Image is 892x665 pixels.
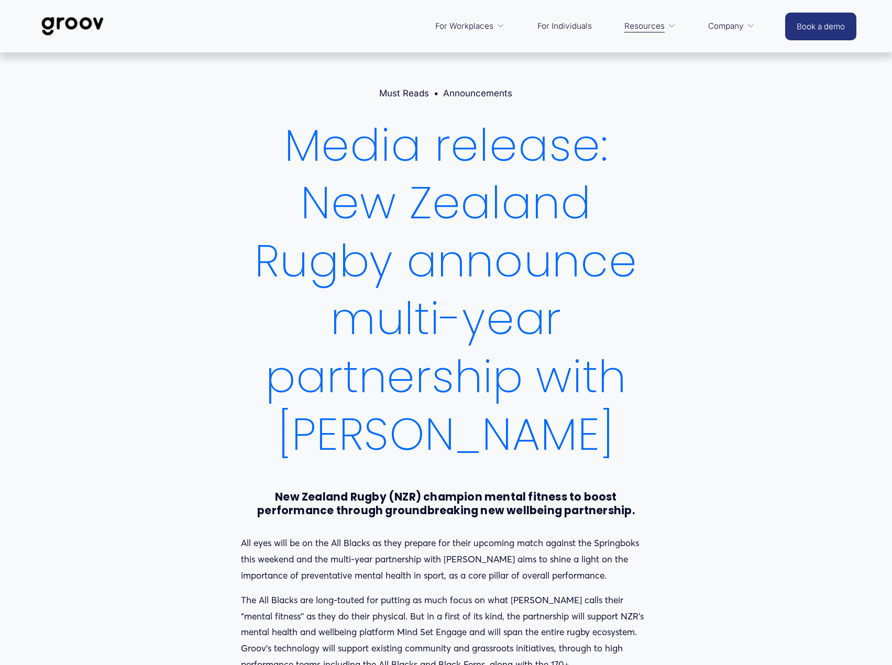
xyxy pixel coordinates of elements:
[703,14,760,39] a: folder dropdown
[785,13,856,40] a: Book a demo
[435,19,493,34] span: For Workplaces
[36,9,109,43] img: Groov | Workplace Science Platform | Unlock Performance | Drive Results
[241,535,651,583] p: All eyes will be on the All Blacks as they prepare for their upcoming match against the Springbok...
[379,88,429,98] a: Must Reads
[532,14,597,39] a: For Individuals
[624,19,665,34] span: Resources
[443,88,512,98] a: Announcements
[708,19,744,34] span: Company
[430,14,510,39] a: folder dropdown
[619,14,681,39] a: folder dropdown
[257,490,634,518] strong: New Zealand Rugby (NZR) champion mental fitness to boost performance through groundbreaking new w...
[241,117,651,464] h1: Media release: New Zealand Rugby announce multi-year partnership with [PERSON_NAME]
